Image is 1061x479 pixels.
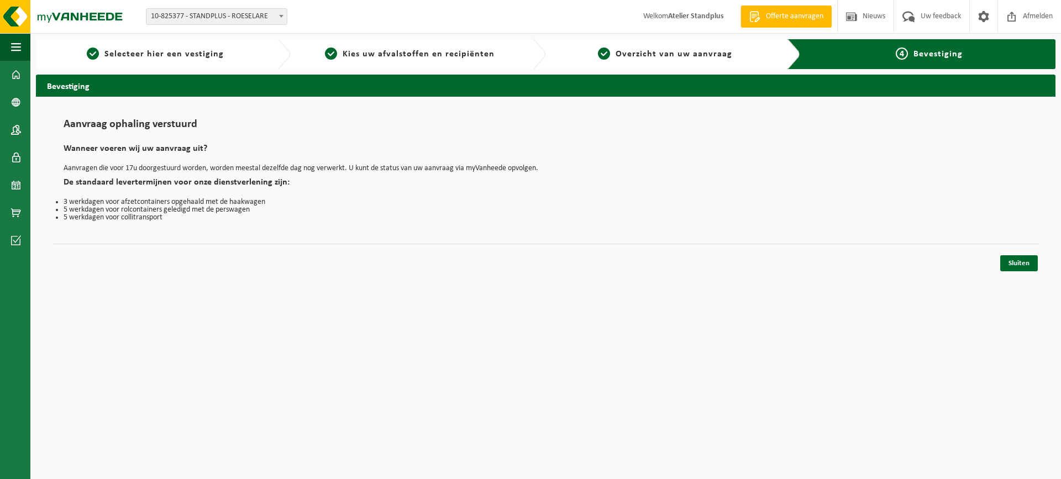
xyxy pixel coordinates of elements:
[41,48,269,61] a: 1Selecteer hier een vestiging
[668,12,724,20] strong: Atelier Standplus
[87,48,99,60] span: 1
[896,48,908,60] span: 4
[1000,255,1038,271] a: Sluiten
[64,119,1028,136] h1: Aanvraag ophaling verstuurd
[325,48,337,60] span: 2
[763,11,826,22] span: Offerte aanvragen
[296,48,523,61] a: 2Kies uw afvalstoffen en recipiënten
[343,50,495,59] span: Kies uw afvalstoffen en recipiënten
[616,50,732,59] span: Overzicht van uw aanvraag
[64,144,1028,159] h2: Wanneer voeren wij uw aanvraag uit?
[36,75,1055,96] h2: Bevestiging
[551,48,779,61] a: 3Overzicht van uw aanvraag
[64,165,1028,172] p: Aanvragen die voor 17u doorgestuurd worden, worden meestal dezelfde dag nog verwerkt. U kunt de s...
[146,8,287,25] span: 10-825377 - STANDPLUS - ROESELARE
[64,206,1028,214] li: 5 werkdagen voor rolcontainers geledigd met de perswagen
[146,9,287,24] span: 10-825377 - STANDPLUS - ROESELARE
[913,50,963,59] span: Bevestiging
[64,178,1028,193] h2: De standaard levertermijnen voor onze dienstverlening zijn:
[598,48,610,60] span: 3
[64,198,1028,206] li: 3 werkdagen voor afzetcontainers opgehaald met de haakwagen
[104,50,224,59] span: Selecteer hier een vestiging
[64,214,1028,222] li: 5 werkdagen voor collitransport
[740,6,832,28] a: Offerte aanvragen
